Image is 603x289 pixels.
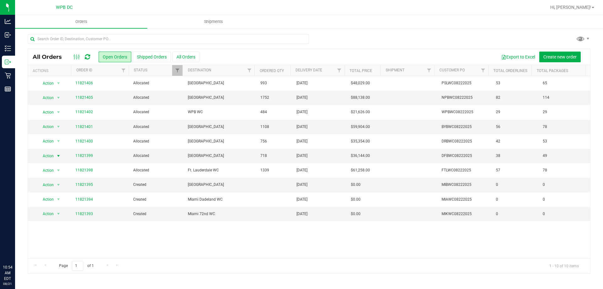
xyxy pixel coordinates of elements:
span: 1752 [260,95,269,101]
a: Shipment [386,68,405,72]
span: $0.00 [351,211,361,217]
button: Open Orders [99,52,131,62]
span: Action [37,166,54,175]
span: BYBWC08222025 [442,124,488,130]
span: NPBWC08222025 [442,95,488,101]
span: Action [37,181,54,189]
span: $59,904.00 [351,124,370,130]
span: select [54,108,62,117]
p: 10:54 AM EDT [3,264,12,281]
span: 1 - 10 of 10 items [544,261,584,270]
inline-svg: Outbound [5,59,11,65]
span: 53 [540,137,550,146]
span: [DATE] [296,182,307,188]
span: Allocated [133,153,180,159]
span: 78 [540,166,550,175]
a: Filter [244,65,254,76]
a: 11821402 [75,109,93,115]
span: [GEOGRAPHIC_DATA] [188,153,253,159]
span: Created [133,182,180,188]
span: Miami Dadeland WC [188,197,253,203]
span: WPB DC [56,5,73,10]
span: Allocated [133,80,180,86]
span: $21,626.00 [351,109,370,115]
span: [DATE] [296,153,307,159]
span: 56 [496,124,500,130]
div: Actions [33,69,69,73]
span: Action [37,79,54,88]
span: Orders [67,19,96,25]
span: DRBWC08222025 [442,138,488,144]
a: 11821395 [75,182,93,188]
inline-svg: Inbound [5,32,11,38]
inline-svg: Analytics [5,18,11,25]
span: 0 [540,209,548,219]
iframe: Resource center [6,239,25,258]
a: 11821394 [75,197,93,203]
span: [DATE] [296,80,307,86]
span: PSLWC08222025 [442,80,488,86]
span: 82 [496,95,500,101]
span: 53 [496,80,500,86]
span: 49 [540,151,550,160]
span: [DATE] [296,95,307,101]
span: Page of 1 [54,261,99,271]
span: select [54,152,62,160]
a: 11821405 [75,95,93,101]
span: 78 [540,122,550,131]
span: [DATE] [296,109,307,115]
span: Allocated [133,109,180,115]
a: Status [134,68,147,72]
span: Miami 72nd WC [188,211,253,217]
span: [GEOGRAPHIC_DATA] [188,80,253,86]
a: Filter [334,65,345,76]
span: Allocated [133,138,180,144]
span: 1108 [260,124,269,130]
span: select [54,93,62,102]
span: 0 [540,180,548,189]
span: 42 [496,138,500,144]
span: [DATE] [296,197,307,203]
span: Action [37,195,54,204]
a: Filter [172,65,182,76]
span: WPB WC [188,109,253,115]
a: Ordered qty [260,69,284,73]
span: MIAWC08222025 [442,197,488,203]
a: Orders [15,15,147,28]
inline-svg: Retail [5,72,11,79]
a: Filter [424,65,434,76]
input: 1 [72,261,83,271]
a: Order ID [76,68,92,72]
a: Delivery Date [296,68,322,72]
span: Hi, [PERSON_NAME]! [550,5,591,10]
button: All Orders [172,52,199,62]
span: select [54,209,62,218]
inline-svg: Reports [5,86,11,92]
span: $0.00 [351,182,361,188]
a: Destination [188,68,211,72]
span: $88,138.00 [351,95,370,101]
span: [GEOGRAPHIC_DATA] [188,182,253,188]
span: 29 [496,109,500,115]
span: 114 [540,93,552,102]
a: 11821401 [75,124,93,130]
span: 718 [260,153,267,159]
span: [GEOGRAPHIC_DATA] [188,95,253,101]
a: Shipments [147,15,280,28]
span: [GEOGRAPHIC_DATA] [188,124,253,130]
span: Ft. Lauderdale WC [188,167,253,173]
span: select [54,137,62,146]
span: Created [133,197,180,203]
span: 65 [540,79,550,88]
span: select [54,195,62,204]
span: $48,029.00 [351,80,370,86]
span: 484 [260,109,267,115]
a: Total Orderlines [493,69,527,73]
span: 756 [260,138,267,144]
span: [DATE] [296,211,307,217]
span: FTLWC08222025 [442,167,488,173]
a: 11821398 [75,167,93,173]
span: 38 [496,153,500,159]
a: 11821400 [75,138,93,144]
span: $0.00 [351,197,361,203]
